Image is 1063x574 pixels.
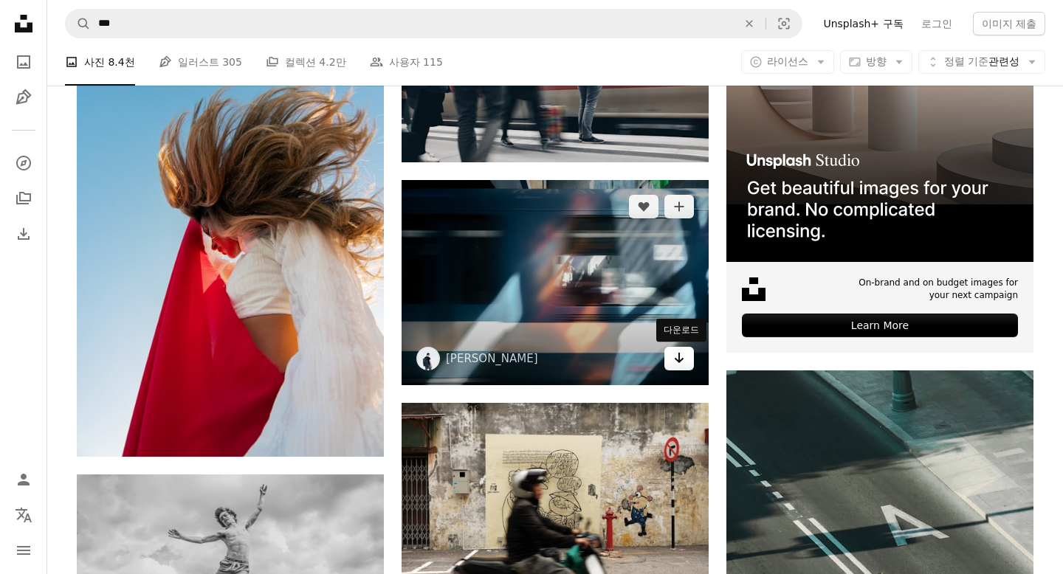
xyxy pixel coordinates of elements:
[9,465,38,494] a: 로그인 / 가입
[973,12,1045,35] button: 이미지 제출
[656,319,706,342] div: 다운로드
[944,55,1019,69] span: 관련성
[840,50,912,74] button: 방향
[912,12,961,35] a: 로그인
[416,347,440,370] img: Verne Ho의 프로필로 이동
[159,38,242,86] a: 일러스트 305
[766,10,802,38] button: 시각적 검색
[65,9,802,38] form: 사이트 전체에서 이미지 찾기
[9,219,38,249] a: 다운로드 내역
[741,50,834,74] button: 라이선스
[814,12,912,35] a: Unsplash+ 구독
[664,347,694,370] a: 다운로드
[848,277,1018,302] span: On-brand and on budget images for your next campaign
[77,558,384,571] a: 구름을 내려다 보는 사람의 회색조 사진
[664,195,694,218] button: 컬렉션에 추가
[918,50,1045,74] button: 정렬 기준관련성
[742,277,766,301] img: file-1631678316303-ed18b8b5cb9cimage
[222,54,242,70] span: 305
[266,38,346,86] a: 컬렉션 4.2만
[9,500,38,530] button: 언어
[866,55,887,67] span: 방향
[402,276,709,289] a: 파란 열차가 흐릿하게 지나가며 잠시 대기하고 있는 사람을 담고 있다
[446,351,538,366] a: [PERSON_NAME]
[629,195,658,218] button: 좋아요
[423,54,443,70] span: 115
[767,55,808,67] span: 라이선스
[944,55,988,67] span: 정렬 기준
[9,9,38,41] a: 홈 — Unsplash
[402,180,709,384] img: 파란 열차가 흐릿하게 지나가며 잠시 대기하고 있는 사람을 담고 있다
[9,184,38,213] a: 컬렉션
[319,54,345,70] span: 4.2만
[9,83,38,112] a: 일러스트
[77,219,384,232] a: 바람에 머리카락을 가진 여자
[402,498,709,511] a: 검은 자켓을 입은 남자 혼다 오토바이
[9,536,38,565] button: 메뉴
[9,148,38,178] a: 탐색
[370,38,443,86] a: 사용자 115
[742,314,1018,337] div: Learn More
[9,47,38,77] a: 사진
[66,10,91,38] button: Unsplash 검색
[733,10,766,38] button: 삭제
